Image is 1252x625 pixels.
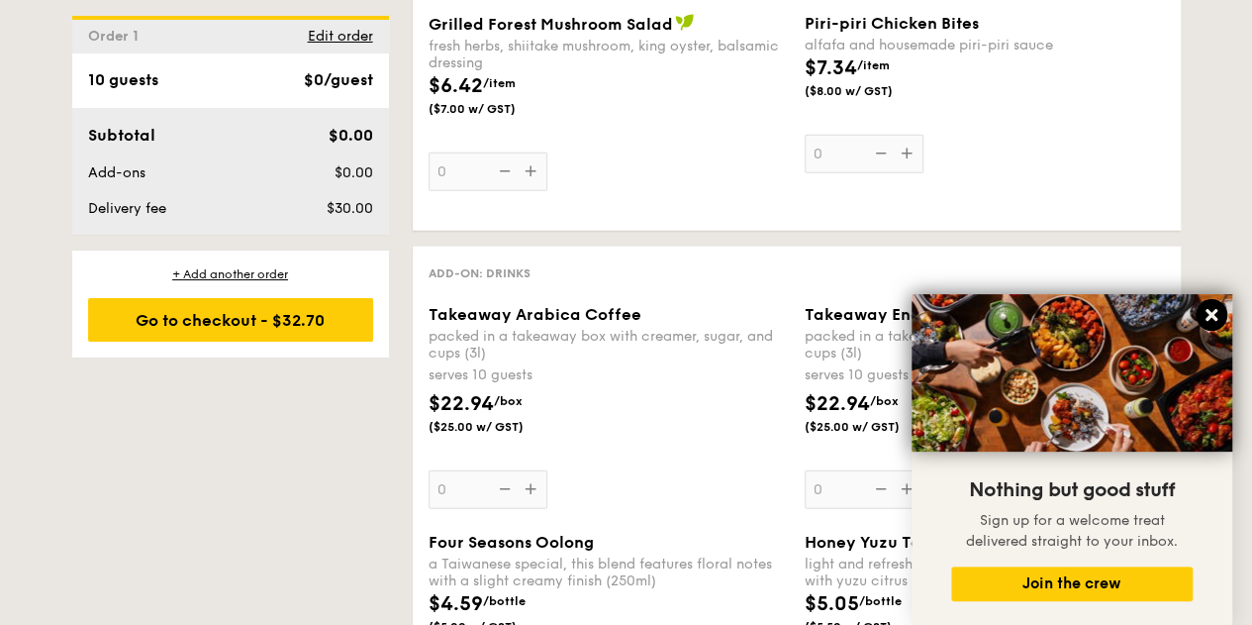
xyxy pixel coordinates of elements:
[88,266,373,282] div: + Add another order
[304,68,373,92] div: $0/guest
[88,68,158,92] div: 10 guests
[483,76,516,90] span: /item
[334,164,372,181] span: $0.00
[805,556,1165,589] div: light and refreshing, high altitude oolong tea infused with yuzu citrus (250ml)
[326,200,372,217] span: $30.00
[966,512,1178,550] span: Sign up for a welcome treat delivered straight to your inbox.
[805,533,931,552] span: Honey Yuzu Tea
[483,594,526,608] span: /bottle
[88,164,145,181] span: Add-ons
[88,298,373,342] div: Go to checkout - $32.70
[429,392,494,416] span: $22.94
[429,328,789,362] div: packed in a takeaway box with creamer, sugar, and cups (3l)
[429,101,563,117] span: ($7.00 w/ GST)
[805,56,857,80] span: $7.34
[88,200,166,217] span: Delivery fee
[805,14,979,33] span: Piri-piri Chicken Bites
[805,328,1165,362] div: packed in a takeaway box with creamer, sugar, and cups (3l)
[870,394,899,408] span: /box
[969,478,1175,502] span: Nothing but good stuff
[805,419,939,435] span: ($25.00 w/ GST)
[308,28,373,45] span: Edit order
[429,592,483,616] span: $4.59
[675,14,695,32] img: icon-vegan.f8ff3823.svg
[805,392,870,416] span: $22.94
[429,305,641,324] span: Takeaway Arabica Coffee
[429,38,789,71] div: fresh herbs, shiitake mushroom, king oyster, balsamic dressing
[805,365,1165,385] div: serves 10 guests
[429,74,483,98] span: $6.42
[429,266,530,280] span: Add-on: Drinks
[429,533,594,552] span: Four Seasons Oolong
[1196,299,1227,331] button: Close
[88,28,146,45] span: Order 1
[805,37,1165,53] div: alfafa and housemade piri-piri sauce
[328,126,372,145] span: $0.00
[88,126,155,145] span: Subtotal
[805,305,1062,324] span: Takeaway English Breakfast Tea
[912,294,1232,452] img: DSC07876-Edit02-Large.jpeg
[859,594,902,608] span: /bottle
[857,58,890,72] span: /item
[805,592,859,616] span: $5.05
[494,394,523,408] span: /box
[429,15,673,34] span: Grilled Forest Mushroom Salad
[951,567,1193,601] button: Join the crew
[429,419,563,435] span: ($25.00 w/ GST)
[805,83,939,99] span: ($8.00 w/ GST)
[429,556,789,589] div: a Taiwanese special, this blend features floral notes with a slight creamy finish (250ml)
[429,365,789,385] div: serves 10 guests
